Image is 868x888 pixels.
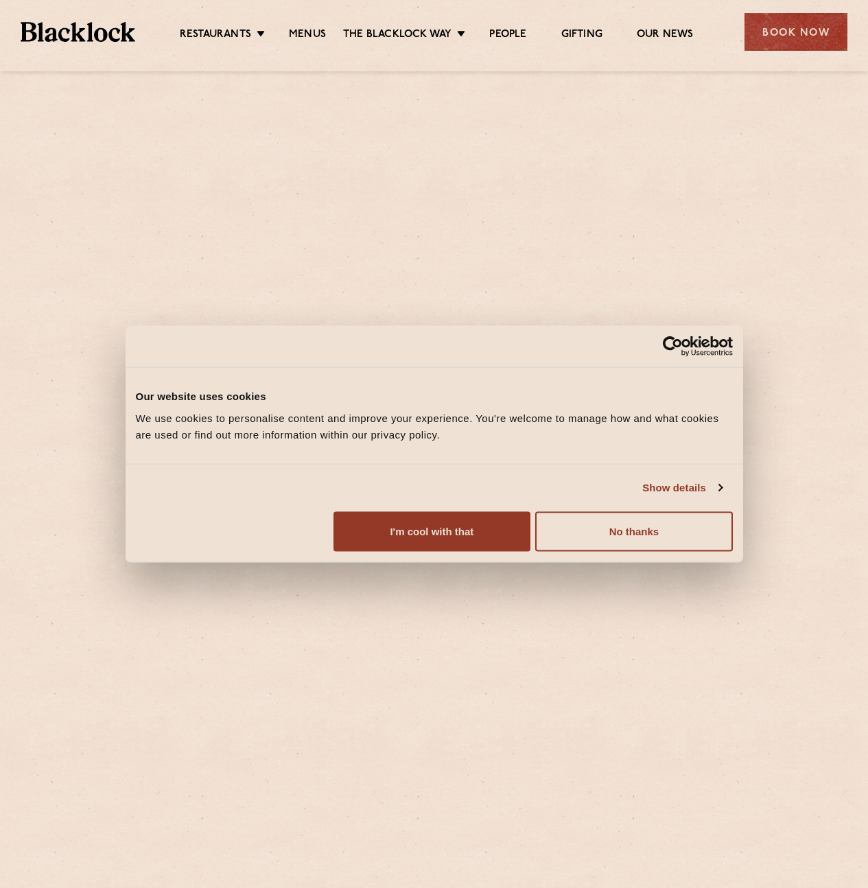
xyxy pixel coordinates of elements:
a: Our News [637,28,694,43]
a: People [489,28,526,43]
a: Restaurants [180,28,251,43]
a: Gifting [561,28,602,43]
a: The Blacklock Way [343,28,451,43]
img: BL_Textured_Logo-footer-cropped.svg [21,22,135,41]
div: Book Now [744,13,847,51]
button: I'm cool with that [333,511,530,551]
a: Show details [642,480,722,496]
a: Usercentrics Cookiebot - opens in a new window [613,336,733,357]
a: Menus [289,28,326,43]
div: Our website uses cookies [136,388,733,405]
button: No thanks [535,511,732,551]
div: We use cookies to personalise content and improve your experience. You're welcome to manage how a... [136,410,733,443]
